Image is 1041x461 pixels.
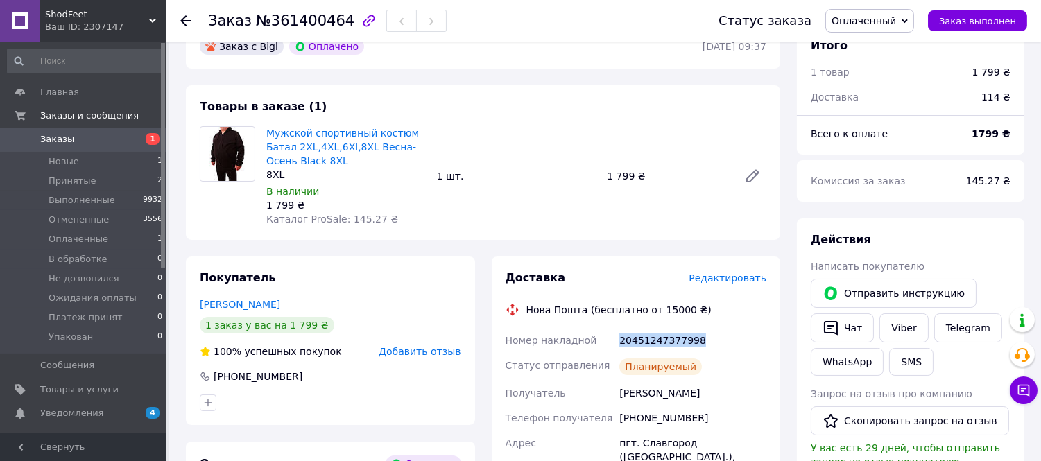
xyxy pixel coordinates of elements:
span: Ожидания оплаты [49,292,137,304]
div: 1 799 ₴ [266,198,426,212]
span: Уведомления [40,407,103,419]
div: Вернуться назад [180,14,191,28]
span: 0 [157,253,162,266]
span: 0 [157,311,162,324]
span: Номер накладной [506,335,597,346]
span: 0 [157,292,162,304]
span: 9932 [143,194,162,207]
span: Статус отправления [506,360,610,371]
div: [PHONE_NUMBER] [617,406,769,430]
a: Редактировать [739,162,766,190]
span: Выполненные [49,194,115,207]
span: Получатель [506,388,566,399]
span: Оплаченные [49,233,108,245]
input: Поиск [7,49,164,73]
span: Всего к оплате [811,128,888,139]
span: Доставка [811,92,859,103]
span: Добавить отзыв [379,346,461,357]
span: Запрос на отзыв про компанию [811,388,972,399]
span: 1 [157,233,162,245]
button: Чат [811,313,874,342]
span: 1 [157,155,162,168]
span: Написать покупателю [811,261,924,272]
div: успешных покупок [200,345,342,358]
span: Главная [40,86,79,98]
span: Комиссия за заказ [811,175,906,186]
span: Отмененные [49,214,109,226]
div: Планируемый [619,358,702,375]
span: Адрес [506,437,536,449]
div: Заказ с Bigl [200,38,284,55]
span: В наличии [266,186,319,197]
span: Принятые [49,175,96,187]
div: 8XL [266,168,426,182]
span: Итого [811,39,848,52]
span: Заказы [40,133,74,146]
span: Покупатель [200,271,275,284]
span: Упакован [49,331,93,343]
span: Показатели работы компании [40,430,128,455]
button: Скопировать запрос на отзыв [811,406,1009,435]
button: Отправить инструкцию [811,279,977,308]
span: 3556 [143,214,162,226]
span: Редактировать [689,272,766,284]
div: 1 шт. [431,166,602,186]
span: Доставка [506,271,566,284]
div: Статус заказа [719,14,811,28]
span: 0 [157,331,162,343]
span: Товары в заказе (1) [200,100,327,113]
div: Оплачено [289,38,364,55]
div: Ваш ID: 2307147 [45,21,166,33]
span: №361400464 [256,12,354,29]
a: Viber [879,313,928,342]
div: 1 799 ₴ [972,65,1010,79]
button: Чат с покупателем [1010,376,1038,404]
span: Оплаченный [832,15,896,26]
a: Мужской спортивный костюм Батал 2XL,4XL,6Xl,8XL Весна-Осень Black 8XL [266,128,419,166]
span: 4 [146,407,160,419]
span: 100% [214,346,241,357]
span: В обработке [49,253,107,266]
span: 2 [157,175,162,187]
span: Новые [49,155,79,168]
button: SMS [889,348,934,376]
b: 1799 ₴ [972,128,1010,139]
a: [PERSON_NAME] [200,299,280,310]
div: 20451247377998 [617,328,769,353]
button: Заказ выполнен [928,10,1027,31]
span: 1 [146,133,160,145]
div: 114 ₴ [973,82,1019,112]
span: Товары и услуги [40,383,119,396]
a: WhatsApp [811,348,884,376]
span: 1 товар [811,67,850,78]
div: [PERSON_NAME] [617,381,769,406]
span: Заказы и сообщения [40,110,139,122]
span: Действия [811,233,871,246]
span: Заказ выполнен [939,16,1016,26]
span: Заказ [208,12,252,29]
span: ShodFeet [45,8,149,21]
span: Каталог ProSale: 145.27 ₴ [266,214,398,225]
time: [DATE] 09:37 [703,41,766,52]
img: Мужской спортивный костюм Батал 2XL,4XL,6Xl,8XL Весна-Осень Black 8XL [209,127,246,181]
div: 1 заказ у вас на 1 799 ₴ [200,317,334,333]
span: Платеж принят [49,311,123,324]
span: Сообщения [40,359,94,372]
span: 145.27 ₴ [966,175,1010,186]
div: Нова Пошта (бесплатно от 15000 ₴) [523,303,715,317]
div: 1 799 ₴ [601,166,733,186]
div: [PHONE_NUMBER] [212,369,304,383]
span: Телефон получателя [506,412,613,424]
span: Не дозвонился [49,272,119,285]
a: Telegram [934,313,1002,342]
span: 0 [157,272,162,285]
